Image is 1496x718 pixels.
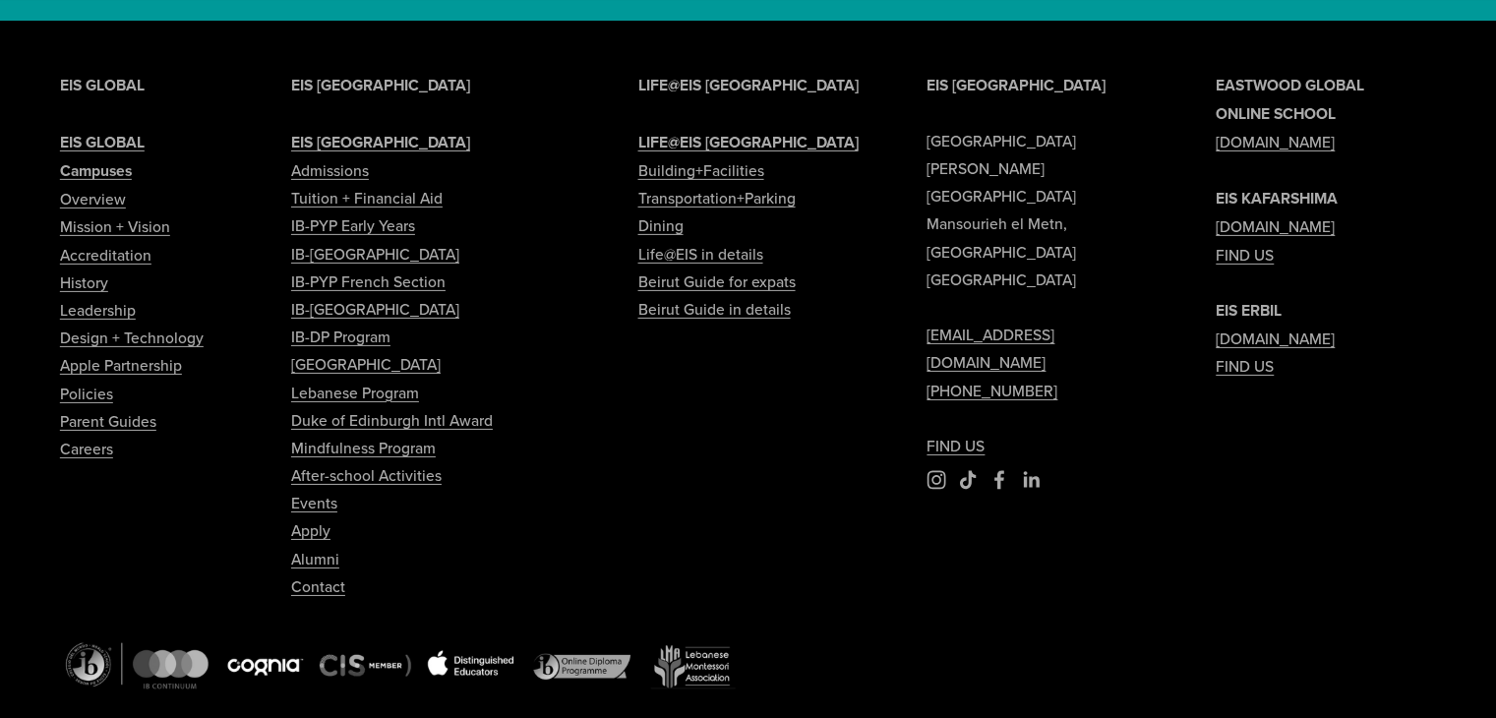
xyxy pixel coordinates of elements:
a: IB-PYP French Section [291,268,446,295]
a: Tuition + Financial Aid [291,184,443,211]
a: FIND US [927,432,985,459]
a: EIS GLOBAL [60,128,145,156]
a: EIS [GEOGRAPHIC_DATA] [291,128,470,156]
a: [PHONE_NUMBER] [927,377,1057,404]
a: IB-DP Program [291,323,390,350]
a: Policies [60,380,113,407]
a: Duke of Edinburgh Intl Award [291,406,493,434]
a: Careers [60,435,113,462]
strong: LIFE@EIS [GEOGRAPHIC_DATA] [637,74,858,96]
a: [DOMAIN_NAME] [1216,128,1335,155]
a: Leadership [60,296,136,324]
a: Campuses [60,156,132,185]
a: Contact [291,572,345,600]
a: FIND US [1216,352,1274,380]
strong: EIS [GEOGRAPHIC_DATA] [291,74,470,96]
strong: EIS GLOBAL [60,131,145,153]
strong: EIS [GEOGRAPHIC_DATA] [927,74,1106,96]
a: Transportation+Parking [637,184,795,211]
a: Events [291,489,337,516]
strong: LIFE@EIS [GEOGRAPHIC_DATA] [637,131,858,153]
a: Instagram [927,470,946,490]
a: Apple Partnership [60,351,182,379]
strong: EIS ERBIL [1216,299,1282,322]
a: Accreditation [60,241,151,269]
a: Admissions [291,156,369,184]
strong: EIS GLOBAL [60,74,145,96]
a: Beirut Guide for expats [637,268,795,295]
a: Parent Guides [60,407,156,435]
a: IB-[GEOGRAPHIC_DATA] [291,240,459,268]
p: [GEOGRAPHIC_DATA] [PERSON_NAME][GEOGRAPHIC_DATA] Mansourieh el Metn, [GEOGRAPHIC_DATA] [GEOGRAPHI... [927,71,1147,459]
a: IB-[GEOGRAPHIC_DATA] [291,295,459,323]
a: Beirut Guide in details [637,295,790,323]
a: History [60,269,108,296]
strong: EASTWOOD GLOBAL ONLINE SCHOOL [1216,74,1364,125]
a: Alumni [291,545,339,572]
a: Overview [60,185,126,212]
a: Building+Facilities [637,156,763,184]
a: [GEOGRAPHIC_DATA] [291,350,441,378]
a: Design + Technology [60,324,204,351]
a: After-school Activities [291,461,442,489]
strong: Campuses [60,159,132,182]
a: LIFE@EIS [GEOGRAPHIC_DATA] [637,128,858,156]
a: Dining [637,211,683,239]
a: [DOMAIN_NAME] [1216,212,1335,240]
a: Mindfulness Program [291,434,436,461]
a: Facebook [989,470,1009,490]
a: Life@EIS in details [637,240,762,268]
strong: EIS [GEOGRAPHIC_DATA] [291,131,470,153]
a: TikTok [958,470,978,490]
a: Mission + Vision [60,212,170,240]
a: [EMAIL_ADDRESS][DOMAIN_NAME] [927,321,1147,376]
a: FIND US [1216,241,1274,269]
a: IB-PYP Early Years [291,211,415,239]
strong: EIS KAFARSHIMA [1216,187,1338,209]
a: Apply [291,516,330,544]
a: Lebanese Program [291,379,419,406]
a: [DOMAIN_NAME] [1216,325,1335,352]
a: LinkedIn [1021,470,1041,490]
